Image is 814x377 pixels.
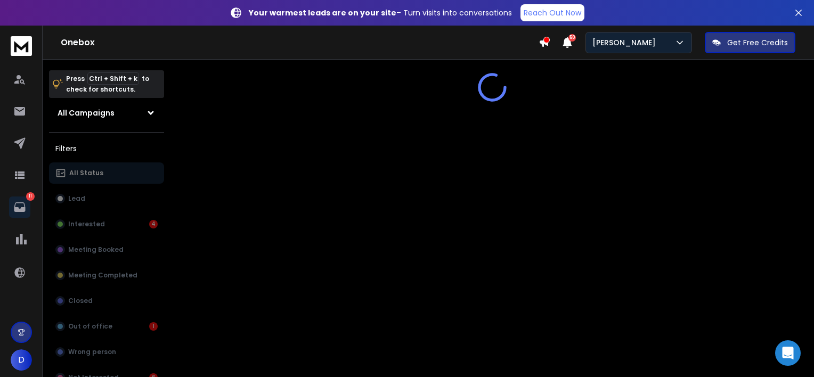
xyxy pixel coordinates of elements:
p: Get Free Credits [727,37,788,48]
button: Get Free Credits [705,32,795,53]
p: Press to check for shortcuts. [66,73,149,95]
p: 11 [26,192,35,201]
strong: Your warmest leads are on your site [249,7,396,18]
span: 50 [568,34,576,42]
span: Ctrl + Shift + k [87,72,139,85]
h1: All Campaigns [58,108,115,118]
a: 11 [9,196,30,218]
button: D [11,349,32,371]
p: – Turn visits into conversations [249,7,512,18]
h1: Onebox [61,36,539,49]
img: logo [11,36,32,56]
h3: Filters [49,141,164,156]
p: Reach Out Now [524,7,581,18]
p: [PERSON_NAME] [592,37,660,48]
button: All Campaigns [49,102,164,124]
div: Open Intercom Messenger [775,340,801,366]
a: Reach Out Now [520,4,584,21]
